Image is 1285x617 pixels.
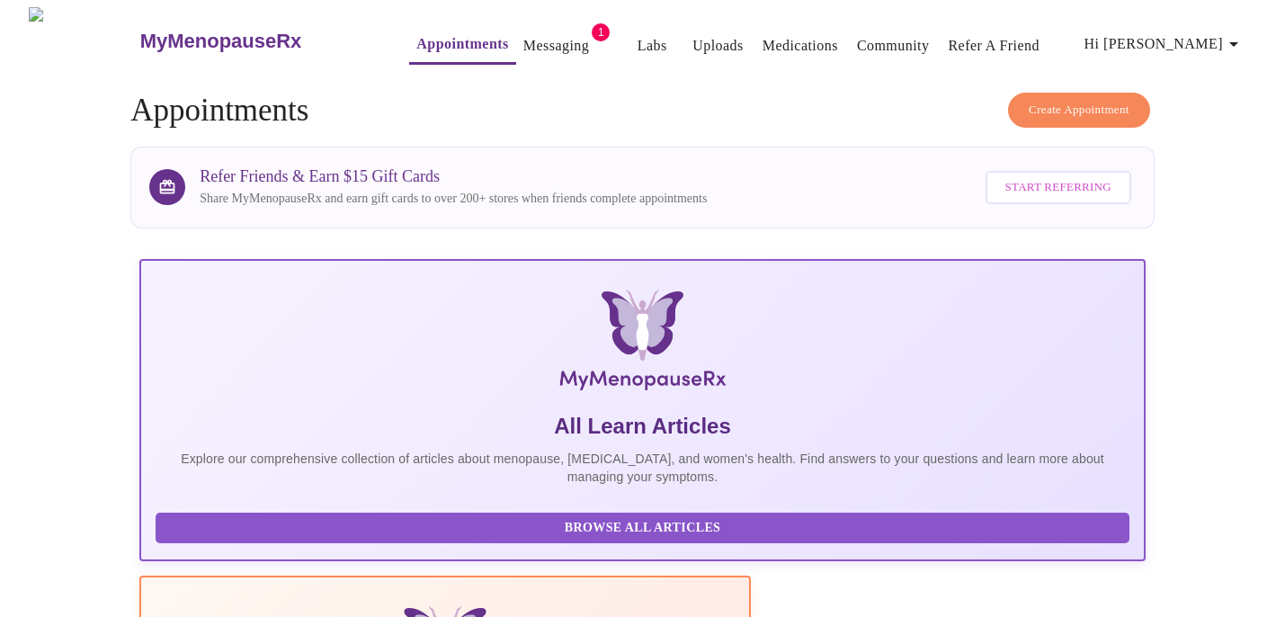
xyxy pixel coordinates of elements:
[200,190,707,208] p: Share MyMenopauseRx and earn gift cards to over 200+ stores when friends complete appointments
[200,167,707,186] h3: Refer Friends & Earn $15 Gift Cards
[156,412,1129,441] h5: All Learn Articles
[592,23,610,41] span: 1
[763,33,838,58] a: Medications
[156,513,1129,544] button: Browse All Articles
[138,10,373,73] a: MyMenopauseRx
[692,33,744,58] a: Uploads
[981,162,1136,213] a: Start Referring
[857,33,930,58] a: Community
[523,33,589,58] a: Messaging
[850,28,937,64] button: Community
[1029,100,1129,121] span: Create Appointment
[140,30,302,53] h3: MyMenopauseRx
[409,26,515,65] button: Appointments
[755,28,845,64] button: Medications
[174,517,1111,540] span: Browse All Articles
[156,450,1129,486] p: Explore our comprehensive collection of articles about menopause, [MEDICAL_DATA], and women's hea...
[986,171,1131,204] button: Start Referring
[516,28,596,64] button: Messaging
[29,7,138,75] img: MyMenopauseRx Logo
[623,28,681,64] button: Labs
[948,33,1040,58] a: Refer a Friend
[638,33,667,58] a: Labs
[1077,26,1252,62] button: Hi [PERSON_NAME]
[307,290,978,398] img: MyMenopauseRx Logo
[941,28,1047,64] button: Refer a Friend
[1084,31,1245,57] span: Hi [PERSON_NAME]
[1005,177,1111,198] span: Start Referring
[1008,93,1150,128] button: Create Appointment
[156,519,1134,534] a: Browse All Articles
[130,93,1155,129] h4: Appointments
[416,31,508,57] a: Appointments
[685,28,751,64] button: Uploads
